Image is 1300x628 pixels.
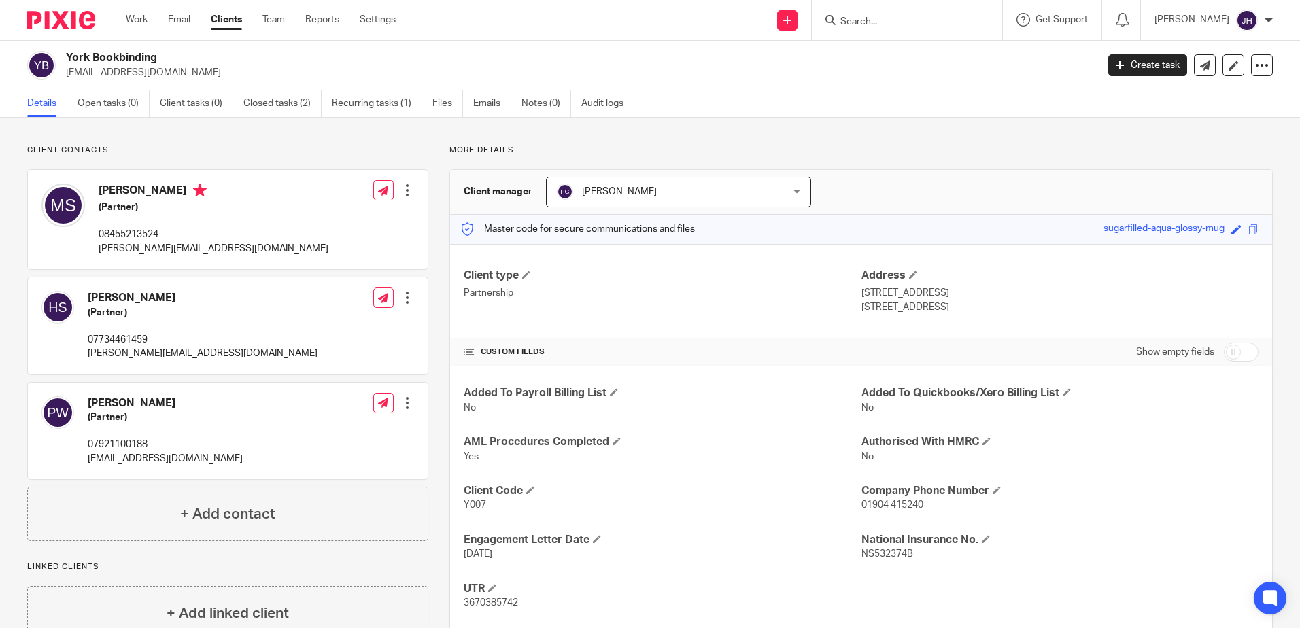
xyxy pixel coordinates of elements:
[861,268,1259,283] h4: Address
[66,51,883,65] h2: York Bookbinding
[305,13,339,27] a: Reports
[861,286,1259,300] p: [STREET_ADDRESS]
[464,533,861,547] h4: Engagement Letter Date
[557,184,573,200] img: svg%3E
[41,184,85,227] img: svg%3E
[160,90,233,117] a: Client tasks (0)
[464,347,861,357] h4: CUSTOM FIELDS
[88,333,318,347] p: 07734461459
[861,452,874,461] span: No
[41,396,74,429] img: svg%3E
[1104,222,1225,237] div: sugarfilled-aqua-glossy-mug
[839,16,961,29] input: Search
[99,200,328,214] h5: (Partner)
[88,291,318,305] h4: [PERSON_NAME]
[88,347,318,360] p: [PERSON_NAME][EMAIL_ADDRESS][DOMAIN_NAME]
[88,438,243,451] p: 07921100188
[88,306,318,319] h5: (Partner)
[464,268,861,283] h4: Client type
[473,90,511,117] a: Emails
[1108,54,1187,76] a: Create task
[464,500,486,510] span: Y007
[861,435,1259,449] h4: Authorised With HMRC
[464,286,861,300] p: Partnership
[521,90,571,117] a: Notes (0)
[464,549,492,559] span: [DATE]
[99,242,328,256] p: [PERSON_NAME][EMAIL_ADDRESS][DOMAIN_NAME]
[1154,13,1229,27] p: [PERSON_NAME]
[27,561,428,572] p: Linked clients
[861,403,874,413] span: No
[449,145,1273,156] p: More details
[861,533,1259,547] h4: National Insurance No.
[88,452,243,466] p: [EMAIL_ADDRESS][DOMAIN_NAME]
[464,386,861,400] h4: Added To Payroll Billing List
[193,184,207,197] i: Primary
[332,90,422,117] a: Recurring tasks (1)
[464,403,476,413] span: No
[464,185,532,198] h3: Client manager
[861,484,1259,498] h4: Company Phone Number
[464,435,861,449] h4: AML Procedures Completed
[460,222,695,236] p: Master code for secure communications and files
[432,90,463,117] a: Files
[99,228,328,241] p: 08455213524
[88,411,243,424] h5: (Partner)
[180,504,275,525] h4: + Add contact
[582,187,657,196] span: [PERSON_NAME]
[861,386,1259,400] h4: Added To Quickbooks/Xero Billing List
[1136,345,1214,359] label: Show empty fields
[27,90,67,117] a: Details
[99,184,328,200] h4: [PERSON_NAME]
[126,13,148,27] a: Work
[66,66,1088,80] p: [EMAIL_ADDRESS][DOMAIN_NAME]
[861,500,923,510] span: 01904 415240
[88,396,243,411] h4: [PERSON_NAME]
[167,603,289,624] h4: + Add linked client
[581,90,634,117] a: Audit logs
[78,90,150,117] a: Open tasks (0)
[360,13,396,27] a: Settings
[27,145,428,156] p: Client contacts
[1236,10,1258,31] img: svg%3E
[464,598,518,608] span: 3670385742
[243,90,322,117] a: Closed tasks (2)
[861,549,913,559] span: NS532374B
[41,291,74,324] img: svg%3E
[464,582,861,596] h4: UTR
[464,484,861,498] h4: Client Code
[211,13,242,27] a: Clients
[168,13,190,27] a: Email
[27,11,95,29] img: Pixie
[1036,15,1088,24] span: Get Support
[464,452,479,461] span: Yes
[262,13,285,27] a: Team
[27,51,56,80] img: svg%3E
[861,300,1259,314] p: [STREET_ADDRESS]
